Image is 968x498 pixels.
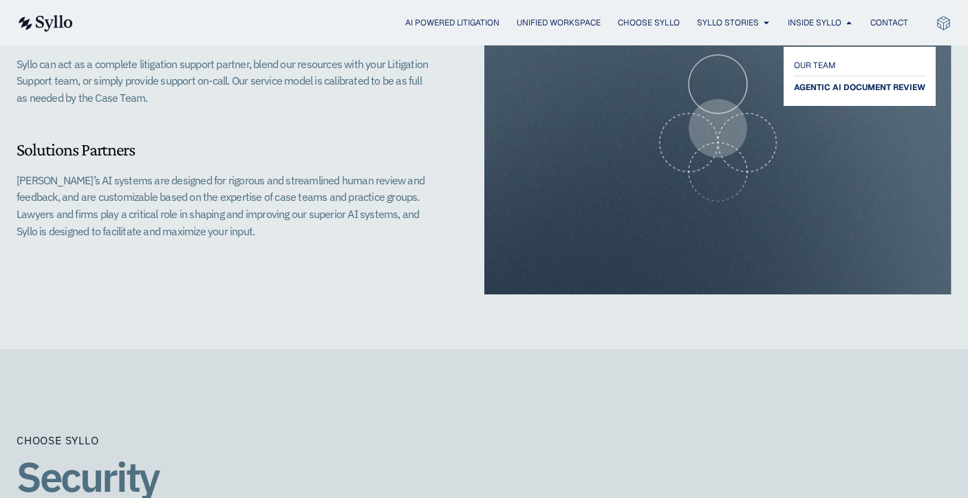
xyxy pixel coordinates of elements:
div: Choose Syllo [17,432,99,448]
a: Contact [870,17,908,29]
span: Solutions Partners [17,140,135,160]
a: OUR TEAM [794,57,925,74]
div: Menu Toggle [100,17,908,30]
a: AGENTIC AI DOCUMENT REVIEW [794,79,925,96]
nav: Menu [100,17,908,30]
span: OUR TEAM [794,57,836,74]
a: Syllo Stories [697,17,759,29]
img: syllo [17,15,73,32]
a: AI Powered Litigation [405,17,499,29]
a: Choose Syllo [618,17,680,29]
p: [PERSON_NAME]’s AI systems are designed for rigorous and streamlined human review and feedback, a... [17,172,429,240]
a: Inside Syllo [788,17,841,29]
a: Unified Workspace [517,17,601,29]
